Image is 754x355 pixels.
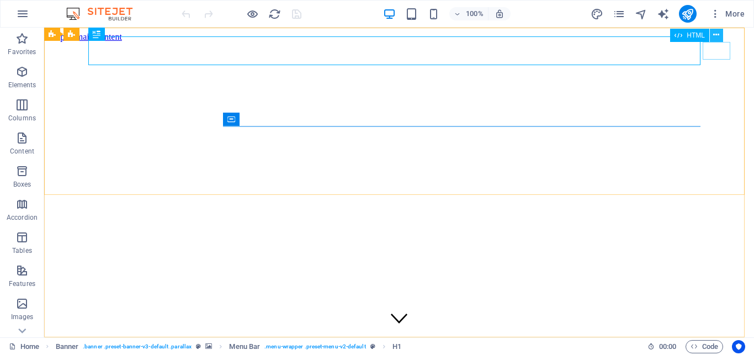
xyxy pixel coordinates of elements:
p: Features [9,279,35,288]
span: Click to select. Double-click to edit [56,340,79,353]
i: AI Writer [657,8,670,20]
span: HTML [687,32,705,39]
p: Content [10,147,34,156]
span: 00 00 [659,340,676,353]
i: This element is a customizable preset [196,343,201,349]
nav: breadcrumb [56,340,402,353]
i: On resize automatically adjust zoom level to fit chosen device. [495,9,505,19]
span: Code [691,340,718,353]
p: Columns [8,114,36,123]
i: Pages (Ctrl+Alt+S) [613,8,625,20]
img: Editor Logo [63,7,146,20]
i: Reload page [268,8,281,20]
i: Publish [681,8,694,20]
h6: Session time [647,340,677,353]
button: Usercentrics [732,340,745,353]
p: Tables [12,246,32,255]
button: reload [268,7,281,20]
span: : [667,342,668,351]
button: More [705,5,749,23]
span: . menu-wrapper .preset-menu-v2-default [264,340,365,353]
i: Navigator [635,8,647,20]
a: Skip to main content [4,4,78,14]
span: . banner .preset-banner-v3-default .parallax [83,340,192,353]
span: More [710,8,745,19]
button: Code [686,340,723,353]
button: text_generator [657,7,670,20]
button: pages [613,7,626,20]
button: 100% [449,7,488,20]
p: Accordion [7,213,38,222]
i: This element contains a background [205,343,212,349]
span: Click to select. Double-click to edit [229,340,260,353]
p: Favorites [8,47,36,56]
p: Elements [8,81,36,89]
button: navigator [635,7,648,20]
button: publish [679,5,697,23]
button: design [591,7,604,20]
i: This element is a customizable preset [370,343,375,349]
p: Images [11,312,34,321]
span: Click to select. Double-click to edit [392,340,401,353]
p: Boxes [13,180,31,189]
h6: 100% [466,7,484,20]
a: Click to cancel selection. Double-click to open Pages [9,340,39,353]
i: Design (Ctrl+Alt+Y) [591,8,603,20]
button: Click here to leave preview mode and continue editing [246,7,259,20]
